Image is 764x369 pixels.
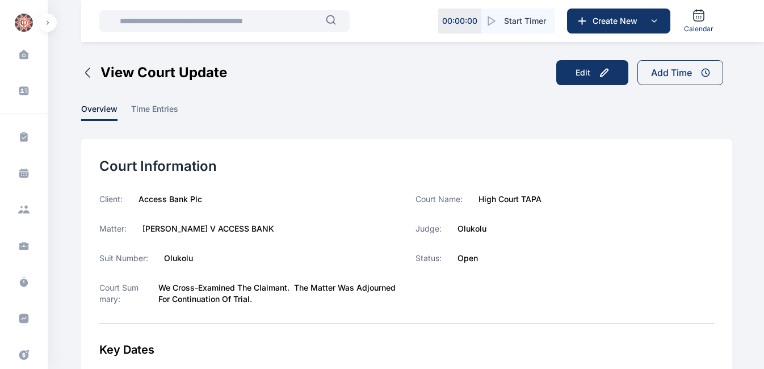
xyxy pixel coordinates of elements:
p: 00 : 00 : 00 [442,15,477,27]
button: View Court Update [81,64,227,82]
label: Status: [415,253,442,264]
label: Open [457,253,478,264]
div: Edit [576,67,590,78]
button: Start Timer [481,9,555,33]
label: High Court TAPA [478,194,541,205]
a: Calendar [679,4,718,38]
button: Add Time [637,60,723,85]
span: overview [81,103,117,121]
span: Calendar [684,24,713,33]
button: Create New [567,9,670,33]
a: time entries [131,103,192,121]
label: We cross-examined the Claimant. The matter was adjourned for continuation of trial. [158,282,398,305]
span: Start Timer [504,15,546,27]
label: Suit Number: [99,253,148,264]
a: overview [81,103,131,121]
label: Judge: [415,223,442,234]
div: Court Information [99,157,714,175]
label: Matter: [99,223,127,234]
div: Add Time [651,66,692,79]
label: Olukolu [457,223,486,234]
span: Create New [588,15,647,27]
label: Court Summary: [99,282,142,305]
button: Edit [556,60,628,85]
label: Client: [99,194,123,205]
span: time entries [131,103,178,121]
label: Court Name: [415,194,463,205]
span: View Court Update [100,64,227,82]
div: Key Dates [99,342,714,358]
label: Access Bank Plc [138,194,202,205]
label: olukolu [164,253,193,264]
label: [PERSON_NAME] V ACCESS BANK [142,223,274,234]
